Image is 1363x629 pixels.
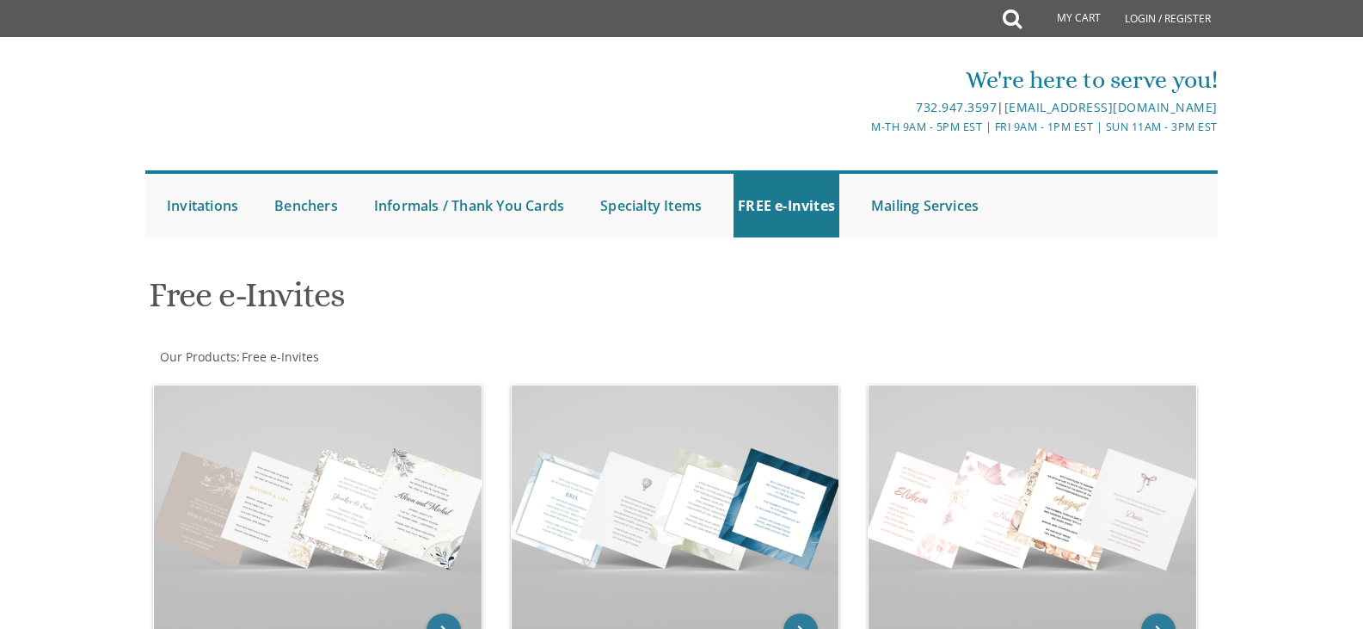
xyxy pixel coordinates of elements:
[370,174,568,237] a: Informals / Thank You Cards
[596,174,706,237] a: Specialty Items
[149,276,850,327] h1: Free e-Invites
[240,348,319,365] a: Free e-Invites
[734,174,839,237] a: FREE e-Invites
[1020,2,1113,36] a: My Cart
[916,99,997,115] a: 732.947.3597
[504,97,1218,118] div: |
[867,174,983,237] a: Mailing Services
[163,174,243,237] a: Invitations
[158,348,236,365] a: Our Products
[504,63,1218,97] div: We're here to serve you!
[1004,99,1218,115] a: [EMAIL_ADDRESS][DOMAIN_NAME]
[145,348,682,366] div: :
[242,348,319,365] span: Free e-Invites
[270,174,342,237] a: Benchers
[504,118,1218,136] div: M-Th 9am - 5pm EST | Fri 9am - 1pm EST | Sun 11am - 3pm EST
